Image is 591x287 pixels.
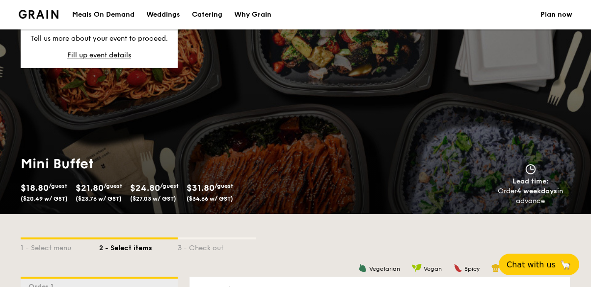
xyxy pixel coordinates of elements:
[160,183,179,189] span: /guest
[464,265,480,272] span: Spicy
[517,187,557,195] strong: 4 weekdays
[19,10,58,19] img: Grain
[412,263,422,272] img: icon-vegan.f8ff3823.svg
[187,183,215,193] span: $31.80
[21,183,49,193] span: $18.80
[21,239,99,253] div: 1 - Select menu
[28,34,170,44] p: Tell us more about your event to proceed.
[104,183,122,189] span: /guest
[358,263,367,272] img: icon-vegetarian.fe4039eb.svg
[560,259,571,270] span: 🦙
[67,51,131,59] span: Fill up event details
[21,195,68,202] span: ($20.49 w/ GST)
[523,164,538,175] img: icon-clock.2db775ea.svg
[187,195,233,202] span: ($34.66 w/ GST)
[178,239,256,253] div: 3 - Check out
[507,260,556,269] span: Chat with us
[215,183,233,189] span: /guest
[424,265,442,272] span: Vegan
[19,10,58,19] a: Logotype
[21,155,292,173] h1: Mini Buffet
[76,183,104,193] span: $21.80
[491,263,500,272] img: icon-chef-hat.a58ddaea.svg
[454,263,462,272] img: icon-spicy.37a8142b.svg
[130,195,176,202] span: ($27.03 w/ GST)
[130,183,160,193] span: $24.80
[512,177,549,185] span: Lead time:
[499,254,579,275] button: Chat with us🦙
[49,183,67,189] span: /guest
[369,265,400,272] span: Vegetarian
[76,195,122,202] span: ($23.76 w/ GST)
[486,186,574,206] div: Order in advance
[99,239,178,253] div: 2 - Select items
